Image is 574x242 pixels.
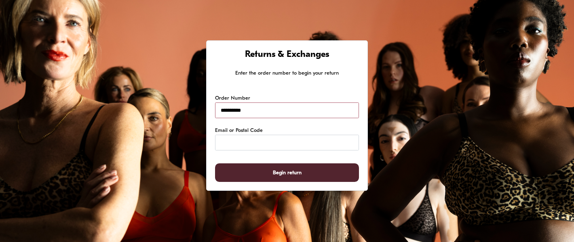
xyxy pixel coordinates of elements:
[215,163,359,182] button: Begin return
[215,69,359,77] p: Enter the order number to begin your return
[215,127,263,135] label: Email or Postal Code
[215,49,359,61] h1: Returns & Exchanges
[215,94,250,102] label: Order Number
[273,164,302,182] span: Begin return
